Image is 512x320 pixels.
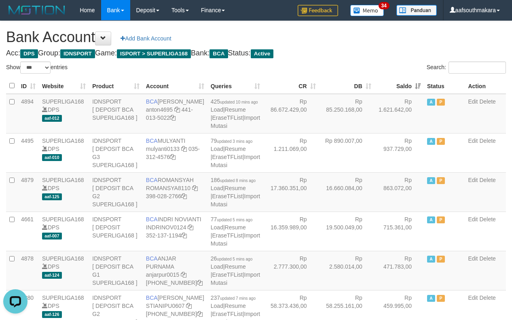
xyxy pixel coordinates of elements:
[468,216,478,223] a: Edit
[143,133,207,172] td: MULYANTI 035-312-4576
[197,280,203,286] a: Copy 4062281620 to clipboard
[427,61,506,74] label: Search:
[42,138,84,144] a: SUPERLIGA168
[427,256,435,263] span: Active
[437,295,445,302] span: Paused
[374,251,424,290] td: Rp 471.783,00
[211,177,256,183] span: 186
[424,78,465,94] th: Status
[197,311,203,317] a: Copy 4062280194 to clipboard
[437,177,445,184] span: Paused
[143,251,207,290] td: ANJAR PURNAMA [PHONE_NUMBER]
[263,212,319,251] td: Rp 16.359.989,00
[427,295,435,302] span: Active
[350,5,384,16] img: Button%20Memo.svg
[211,98,260,129] span: | | |
[465,78,506,94] th: Action
[42,154,62,161] span: aaf-010
[146,255,158,262] span: BCA
[225,303,246,309] a: Resume
[181,271,186,278] a: Copy anjarpur0015 to clipboard
[427,177,435,184] span: Active
[437,256,445,263] span: Paused
[449,61,506,74] input: Search:
[211,114,260,129] a: Import Mutasi
[3,3,28,28] button: Open LiveChat chat widget
[225,263,246,270] a: Resume
[220,100,258,104] span: updated 10 mins ago
[42,115,62,122] span: aaf-012
[263,94,319,134] td: Rp 86.672.429,00
[209,49,228,58] span: BCA
[42,177,84,183] a: SUPERLIGA168
[146,177,158,183] span: BCA
[211,216,252,223] span: 77
[39,212,89,251] td: DPS
[42,272,62,279] span: aaf-124
[211,106,223,113] a: Load
[170,114,176,121] a: Copy 4410135022 to clipboard
[39,78,89,94] th: Website: activate to sort column ascending
[60,49,95,58] span: IDNSPORT
[211,193,260,208] a: Import Mutasi
[225,185,246,191] a: Resume
[143,94,207,134] td: [PERSON_NAME] 441-013-5022
[146,138,158,144] span: BCA
[319,172,374,212] td: Rp 16.660.084,00
[18,212,39,251] td: 4661
[251,49,274,58] span: Active
[319,94,374,134] td: Rp 85.250.168,00
[18,78,39,94] th: ID: activate to sort column ascending
[89,251,143,290] td: IDNSPORT [ DEPOSIT BCA G1 SUPERLIGA168 ]
[468,255,478,262] a: Edit
[263,251,319,290] td: Rp 2.777.300,00
[211,154,260,168] a: Import Mutasi
[220,296,256,301] span: updated 7 mins ago
[468,138,478,144] a: Edit
[211,263,223,270] a: Load
[217,218,252,222] span: updated 5 mins ago
[146,106,173,113] a: anton4695
[212,271,242,278] a: EraseTFList
[211,255,252,262] span: 26
[146,146,180,152] a: mulyanti0133
[146,303,185,309] a: STIANIPU0607
[188,224,193,231] a: Copy INDRINOV0124 to clipboard
[117,49,191,58] span: ISPORT > SUPERLIGA168
[89,133,143,172] td: IDNSPORT [ DEPOSIT BCA G3 SUPERLIGA168 ]
[437,216,445,223] span: Paused
[479,295,495,301] a: Delete
[374,212,424,251] td: Rp 715.361,00
[211,138,252,144] span: 79
[437,138,445,145] span: Paused
[211,146,223,152] a: Load
[374,133,424,172] td: Rp 937.729,00
[211,232,260,247] a: Import Mutasi
[211,138,260,168] span: | | |
[212,193,242,199] a: EraseTFList
[39,251,89,290] td: DPS
[298,5,338,16] img: Feedback.jpg
[319,251,374,290] td: Rp 2.580.014,00
[211,185,223,191] a: Load
[146,295,158,301] span: BCA
[181,193,187,199] a: Copy 3980282766 to clipboard
[212,114,242,121] a: EraseTFList
[479,138,495,144] a: Delete
[18,133,39,172] td: 4495
[143,78,207,94] th: Account: activate to sort column ascending
[42,233,62,239] span: aaf-007
[18,251,39,290] td: 4878
[115,32,176,45] a: Add Bank Account
[211,295,256,301] span: 237
[6,29,506,45] h1: Bank Account
[374,78,424,94] th: Saldo: activate to sort column ascending
[181,232,187,239] a: Copy 3521371194 to clipboard
[6,49,506,57] h4: Acc: Group: Game: Bank: Status:
[89,78,143,94] th: Product: activate to sort column ascending
[143,212,207,251] td: INDRI NOVIANTI 352-137-1194
[212,311,242,317] a: EraseTFList
[39,133,89,172] td: DPS
[468,98,478,105] a: Edit
[18,172,39,212] td: 4879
